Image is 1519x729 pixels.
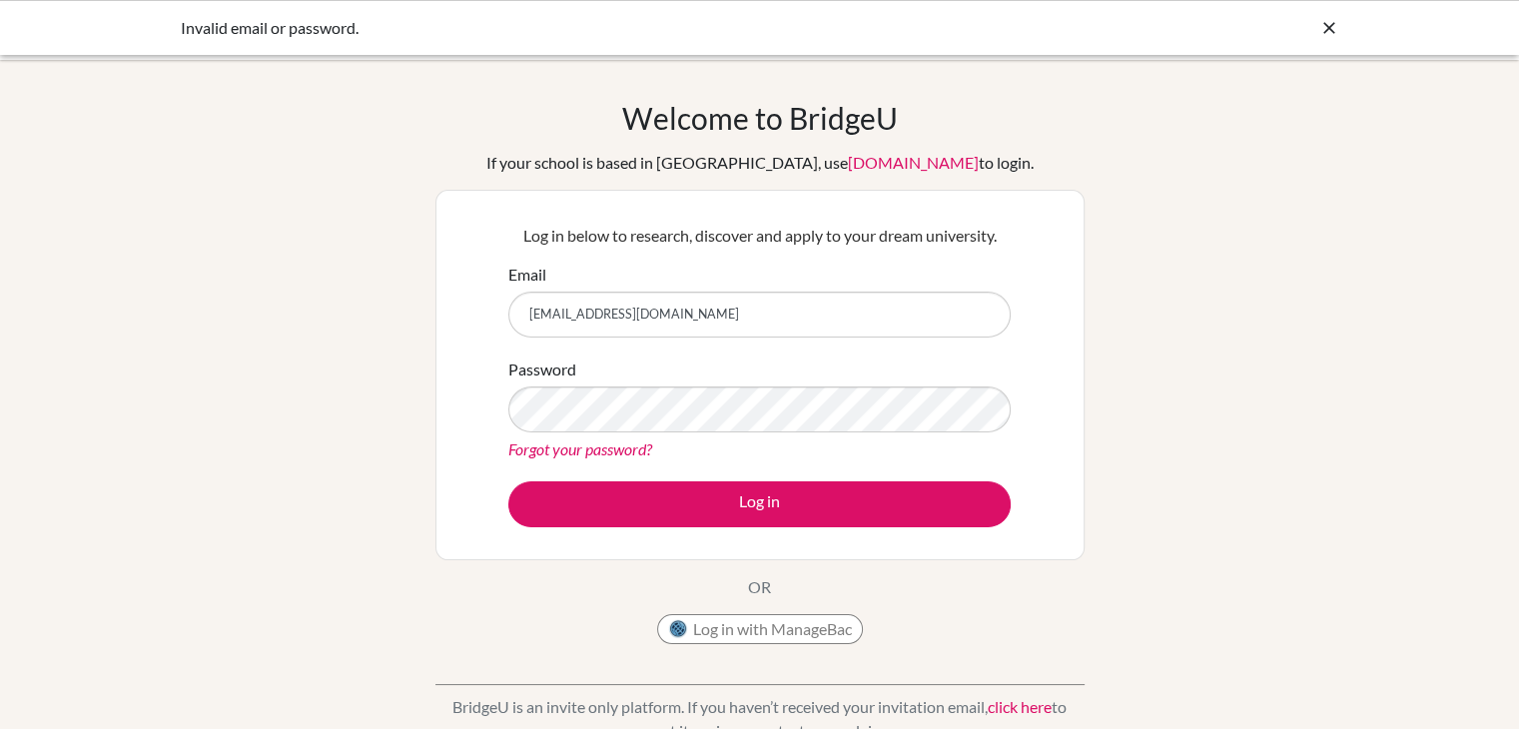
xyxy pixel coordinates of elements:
[508,263,546,287] label: Email
[181,16,1040,40] div: Invalid email or password.
[508,358,576,381] label: Password
[486,151,1034,175] div: If your school is based in [GEOGRAPHIC_DATA], use to login.
[508,481,1011,527] button: Log in
[508,224,1011,248] p: Log in below to research, discover and apply to your dream university.
[748,575,771,599] p: OR
[848,153,979,172] a: [DOMAIN_NAME]
[988,697,1052,716] a: click here
[657,614,863,644] button: Log in with ManageBac
[508,439,652,458] a: Forgot your password?
[622,100,898,136] h1: Welcome to BridgeU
